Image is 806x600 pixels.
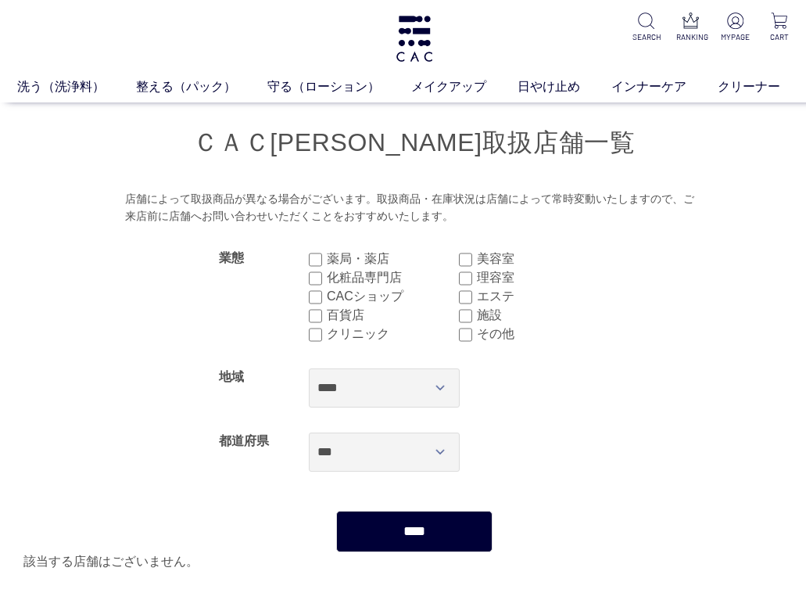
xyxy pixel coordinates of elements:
p: MYPAGE [721,31,749,43]
label: 理容室 [477,268,609,287]
a: インナーケア [611,77,718,96]
a: 守る（ローション） [267,77,411,96]
a: 整える（パック） [136,77,267,96]
a: 洗う（洗浄料） [17,77,136,96]
label: 都道府県 [219,434,269,447]
p: SEARCH [632,31,661,43]
label: CACショップ [327,287,459,306]
a: 日やけ止め [518,77,611,96]
label: クリニック [327,325,459,343]
label: 百貨店 [327,306,459,325]
label: 美容室 [477,250,609,268]
label: 地域 [219,370,244,383]
a: MYPAGE [721,13,749,43]
img: logo [394,16,435,62]
label: その他 [477,325,609,343]
a: メイクアップ [411,77,518,96]
div: 店舗によって取扱商品が異なる場合がございます。取扱商品・在庫状況は店舗によって常時変動いたしますので、ご来店前に店舗へお問い合わせいただくことをおすすめいたします。 [125,191,704,225]
p: CART [765,31,793,43]
label: エステ [477,287,609,306]
a: RANKING [676,13,704,43]
div: 該当する店舗はございません。 [23,552,805,571]
a: SEARCH [632,13,661,43]
label: 施設 [477,306,609,325]
h1: ＣＡＣ[PERSON_NAME]取扱店舗一覧 [23,126,805,160]
p: RANKING [676,31,704,43]
label: 化粧品専門店 [327,268,459,287]
label: 業態 [219,251,244,264]
a: CART [765,13,793,43]
label: 薬局・薬店 [327,250,459,268]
